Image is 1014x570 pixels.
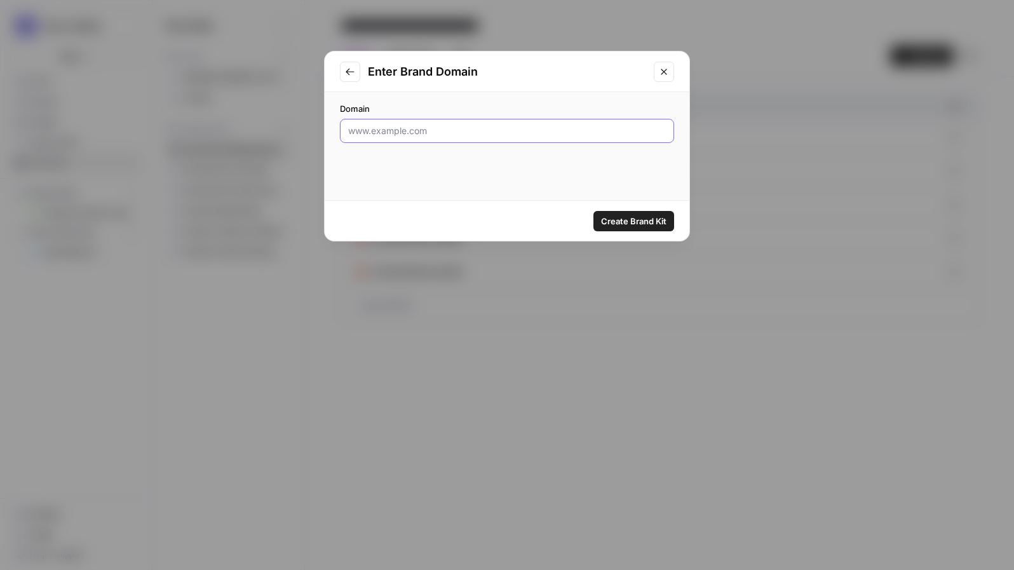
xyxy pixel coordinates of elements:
h2: Enter Brand Domain [368,63,646,81]
button: Close modal [654,62,674,82]
button: Go to previous step [340,62,360,82]
button: Create Brand Kit [593,211,674,231]
label: Domain [340,102,674,115]
span: Create Brand Kit [601,215,666,227]
input: www.example.com [348,125,666,137]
